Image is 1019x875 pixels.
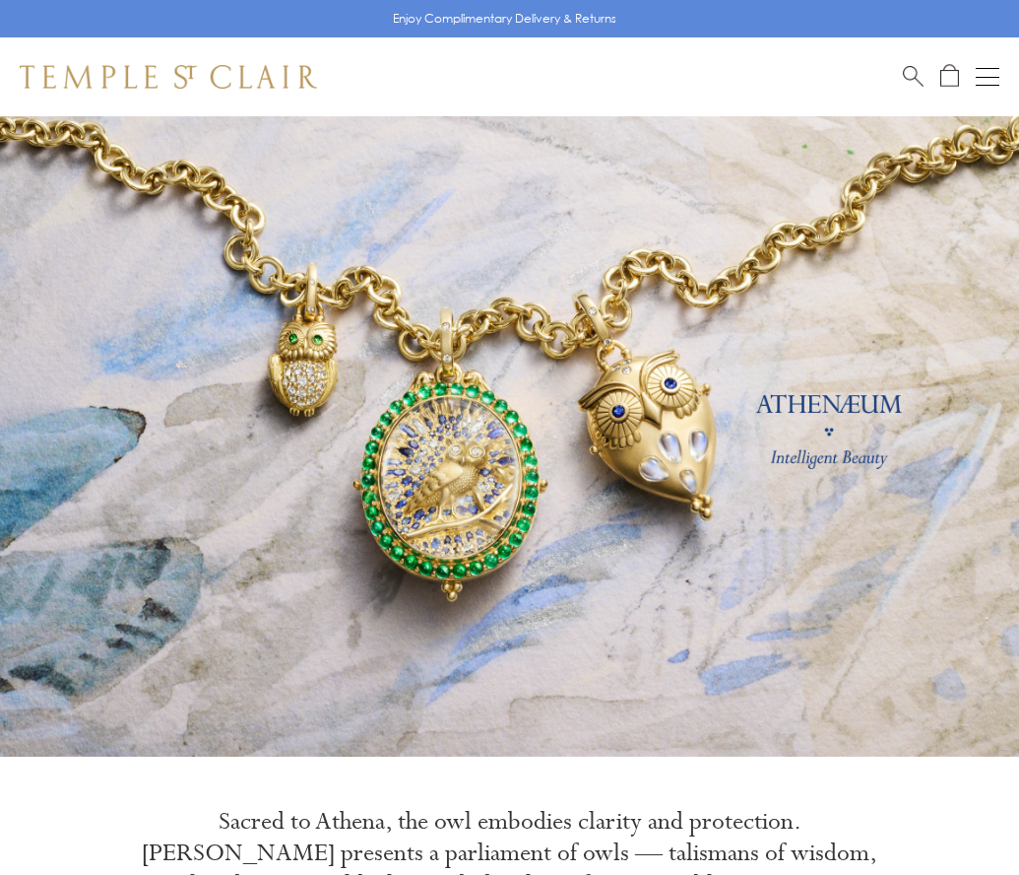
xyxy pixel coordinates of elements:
p: Enjoy Complimentary Delivery & Returns [393,9,616,29]
a: Open Shopping Bag [940,64,959,89]
button: Open navigation [976,65,999,89]
img: Temple St. Clair [20,65,317,89]
a: Search [903,64,923,89]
